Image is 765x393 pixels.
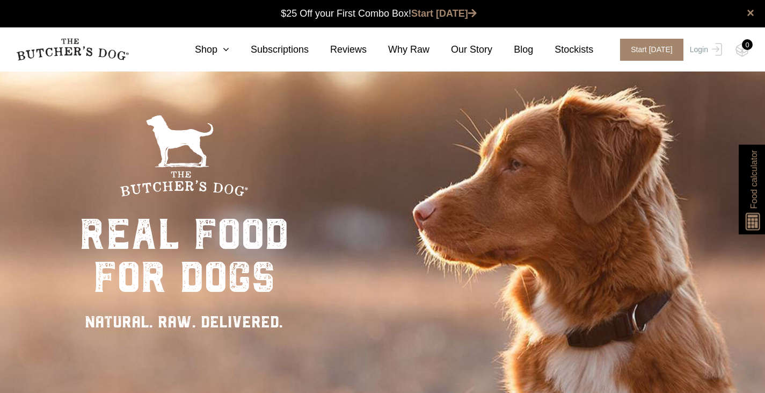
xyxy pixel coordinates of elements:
img: TBD_Cart-Empty.png [735,43,749,57]
div: real food for dogs [79,213,289,299]
a: Our Story [429,42,492,57]
a: Start [DATE] [411,8,477,19]
span: Food calculator [747,150,760,209]
a: Stockists [533,42,593,57]
a: close [747,6,754,19]
div: NATURAL. RAW. DELIVERED. [79,310,289,334]
a: Subscriptions [229,42,309,57]
a: Reviews [309,42,367,57]
a: Shop [173,42,229,57]
a: Login [687,39,722,61]
a: Blog [492,42,533,57]
span: Start [DATE] [620,39,683,61]
a: Start [DATE] [609,39,687,61]
div: 0 [742,39,753,50]
a: Why Raw [367,42,429,57]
